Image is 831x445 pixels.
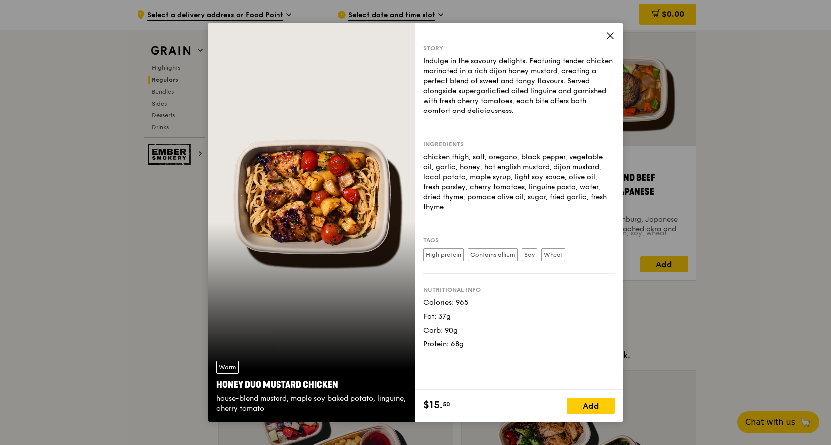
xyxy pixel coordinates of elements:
div: Story [423,44,615,52]
div: Indulge in the savoury delights. Featuring tender chicken marinated in a rich dijon honey mustard... [423,56,615,116]
div: Warm [216,361,239,374]
div: chicken thigh, salt, oregano, black pepper, vegetable oil, garlic, honey, hot english mustard, di... [423,152,615,212]
span: 50 [443,400,450,408]
div: Tags [423,236,615,244]
div: Nutritional info [423,286,615,294]
div: house-blend mustard, maple soy baked potato, linguine, cherry tomato [216,394,408,414]
div: Fat: 37g [423,312,615,322]
span: $15. [423,398,443,413]
div: Protein: 68g [423,339,615,349]
div: Honey Duo Mustard Chicken [216,378,408,392]
label: Contains allium [468,248,518,261]
div: Calories: 965 [423,298,615,308]
label: Soy [522,248,537,261]
label: High protein [423,248,464,261]
div: Add [567,398,615,414]
div: Carb: 90g [423,326,615,335]
div: Ingredients [423,140,615,148]
label: Wheat [541,248,565,261]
